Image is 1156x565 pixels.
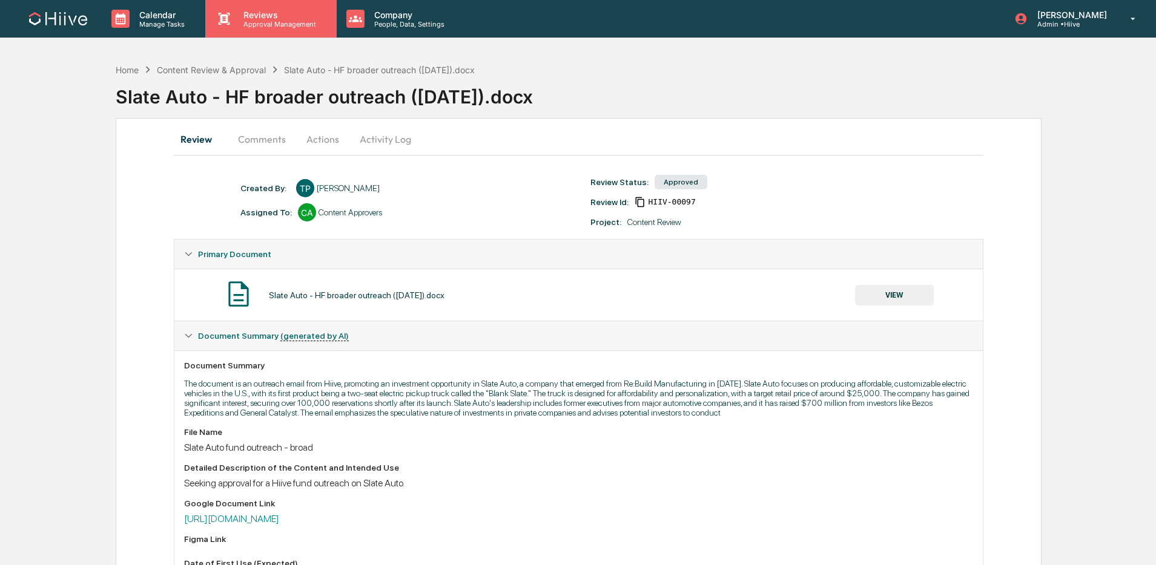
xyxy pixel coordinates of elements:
[184,498,973,508] div: Google Document Link
[184,477,973,489] div: Seeking approval for a Hiive fund outreach on Slate Auto.
[365,20,451,28] p: People, Data, Settings
[298,203,316,221] div: CA
[234,20,322,28] p: Approval Management
[184,513,279,524] a: [URL][DOMAIN_NAME]
[184,379,973,417] p: The document is an outreach email from Hiive, promoting an investment opportunity in Slate Auto, ...
[590,217,621,227] div: Project:
[130,10,191,20] p: Calendar
[365,10,451,20] p: Company
[269,290,444,300] div: Slate Auto - HF broader outreach ([DATE]).docx
[174,125,983,154] div: secondary tabs example
[1028,10,1113,20] p: [PERSON_NAME]
[223,279,254,309] img: Document Icon
[198,249,271,259] span: Primary Document
[174,240,982,269] div: Primary Document
[228,125,296,154] button: Comments
[116,65,139,75] div: Home
[648,197,695,207] span: 4bcd303a-0331-4c6f-9796-2ca10a3789f2
[296,179,314,197] div: TP
[317,183,380,193] div: [PERSON_NAME]
[319,207,382,217] div: Content Approvers
[116,76,1156,108] div: Slate Auto - HF broader outreach ([DATE]).docx
[627,217,681,227] div: Content Review
[174,321,982,350] div: Document Summary (generated by AI)
[157,65,266,75] div: Content Review & Approval
[184,463,973,472] div: Detailed Description of the Content and Intended Use
[240,207,292,217] div: Assigned To:
[1028,20,1113,28] p: Admin • Hiive
[174,269,982,321] div: Primary Document
[184,427,973,437] div: File Name
[855,285,934,305] button: VIEW
[130,20,191,28] p: Manage Tasks
[590,197,629,207] div: Review Id:
[174,125,228,154] button: Review
[284,65,475,75] div: Slate Auto - HF broader outreach ([DATE]).docx
[240,183,290,193] div: Created By: ‎ ‎
[184,534,973,544] div: Figma Link
[350,125,421,154] button: Activity Log
[590,177,649,187] div: Review Status:
[184,361,973,370] div: Document Summary
[29,12,87,25] img: logo
[234,10,322,20] p: Reviews
[655,175,707,189] div: Approved
[280,331,349,341] u: (generated by AI)
[296,125,350,154] button: Actions
[198,331,349,341] span: Document Summary
[184,442,973,453] div: Slate Auto fund outreach - broad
